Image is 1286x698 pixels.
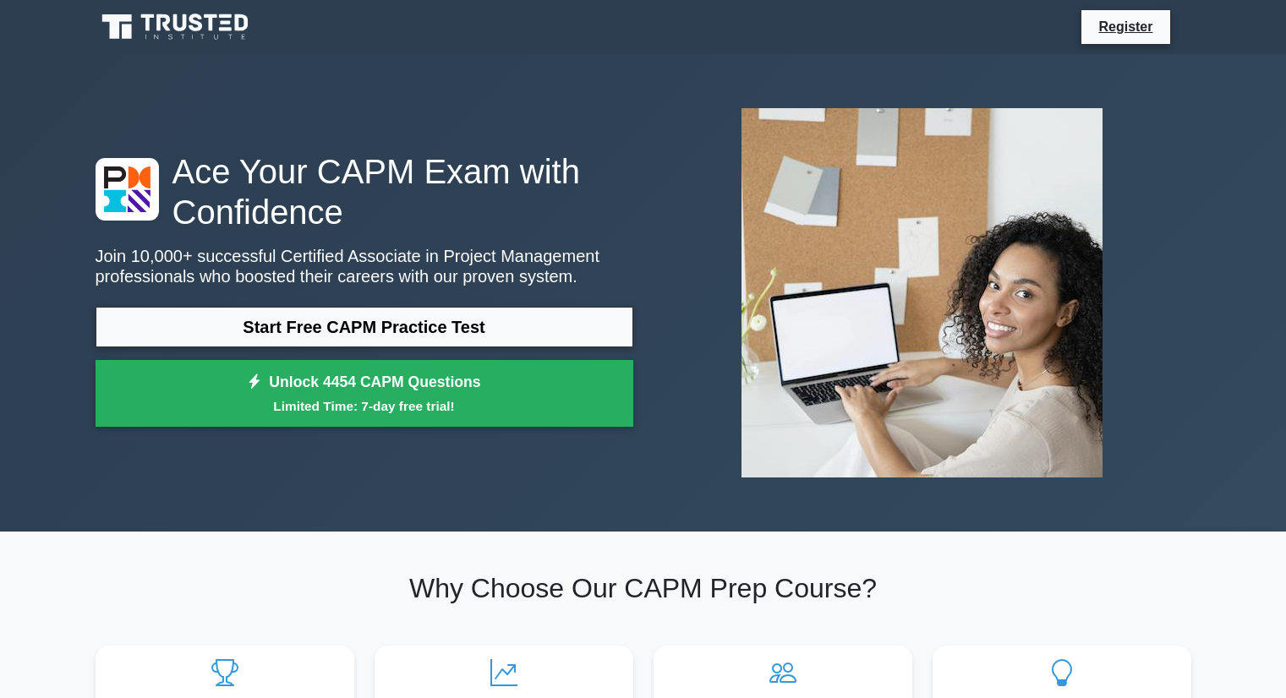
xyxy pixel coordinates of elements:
p: Join 10,000+ successful Certified Associate in Project Management professionals who boosted their... [96,246,633,286]
h1: Ace Your CAPM Exam with Confidence [96,151,633,232]
a: Register [1088,16,1163,37]
a: Unlock 4454 CAPM QuestionsLimited Time: 7-day free trial! [96,360,633,428]
a: Start Free CAPM Practice Test [96,307,633,347]
small: Limited Time: 7-day free trial! [117,396,612,416]
h2: Why Choose Our CAPM Prep Course? [96,572,1191,604]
